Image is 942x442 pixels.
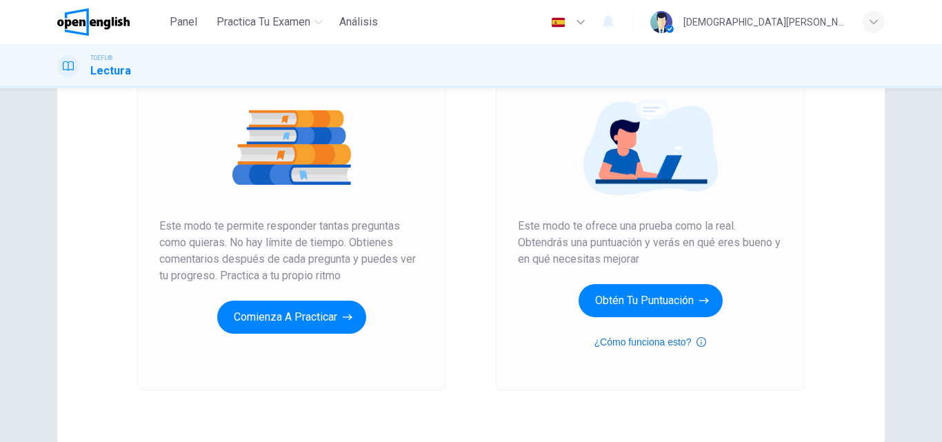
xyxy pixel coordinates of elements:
[594,334,707,350] button: ¿Cómo funciona esto?
[518,218,783,268] span: Este modo te ofrece una prueba como la real. Obtendrás una puntuación y verás en qué eres bueno y...
[57,8,161,36] a: OpenEnglish logo
[90,63,131,79] h1: Lectura
[161,10,206,34] button: Panel
[650,11,672,33] img: Profile picture
[217,301,366,334] button: Comienza a practicar
[683,14,846,30] div: [DEMOGRAPHIC_DATA][PERSON_NAME]
[550,17,567,28] img: es
[217,14,310,30] span: Practica tu examen
[57,8,130,36] img: OpenEnglish logo
[90,53,112,63] span: TOEFL®
[170,14,197,30] span: Panel
[579,284,723,317] button: Obtén tu puntuación
[339,14,378,30] span: Análisis
[334,10,383,34] button: Análisis
[211,10,328,34] button: Practica tu examen
[159,218,424,284] span: Este modo te permite responder tantas preguntas como quieras. No hay límite de tiempo. Obtienes c...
